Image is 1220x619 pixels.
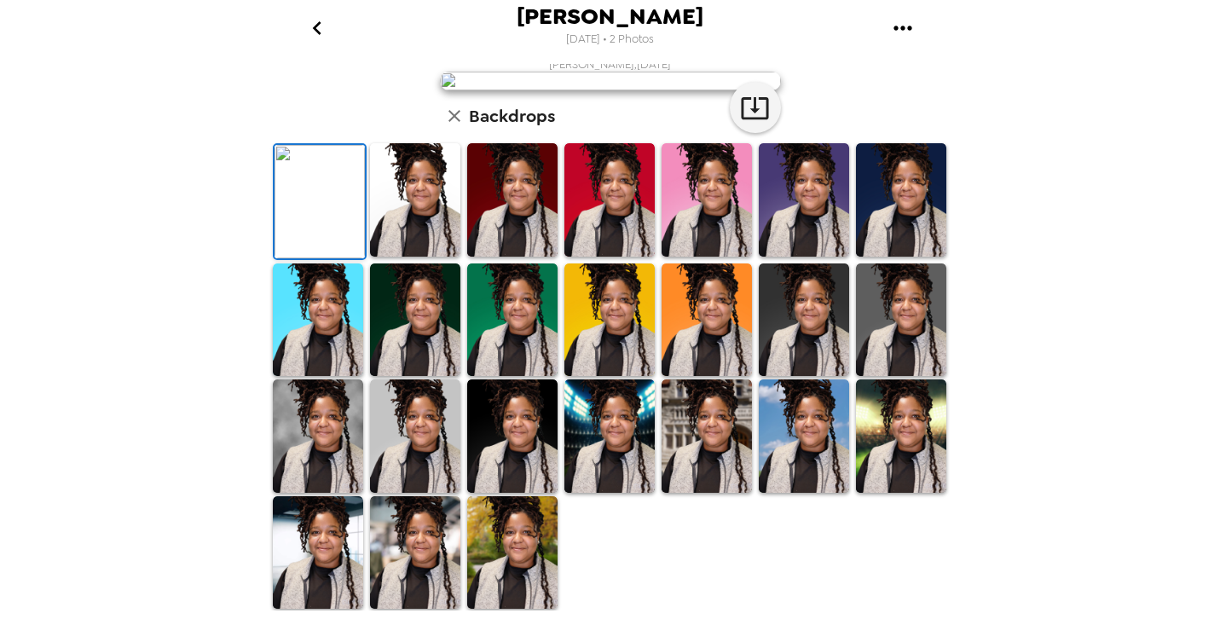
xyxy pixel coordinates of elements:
span: [PERSON_NAME] [517,5,703,28]
img: Original [275,145,365,258]
h6: Backdrops [469,102,555,130]
span: [DATE] • 2 Photos [566,28,654,51]
img: user [440,72,781,90]
span: [PERSON_NAME] , [DATE] [549,57,671,72]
